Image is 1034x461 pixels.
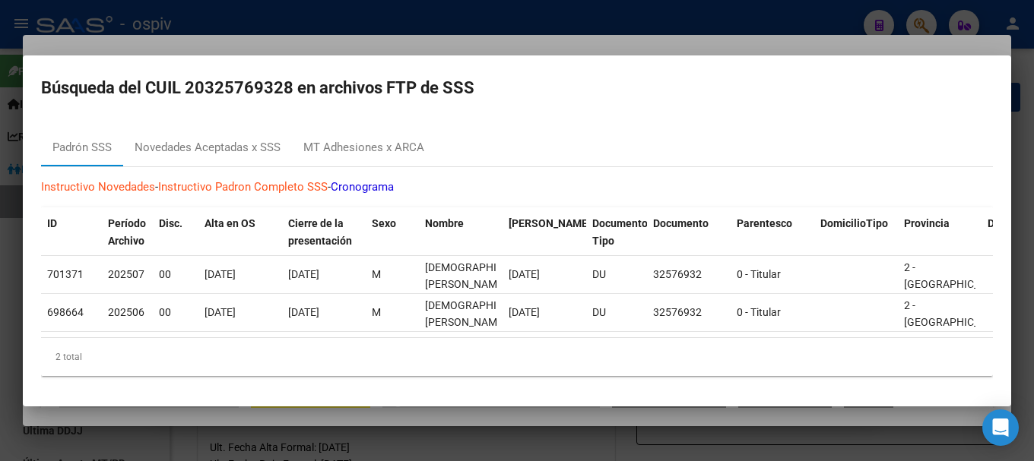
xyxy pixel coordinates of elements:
[503,207,586,257] datatable-header-cell: Fecha Nac.
[509,217,594,229] span: [PERSON_NAME].
[425,217,464,229] span: Nombre
[737,306,781,318] span: 0 - Titular
[904,217,950,229] span: Provincia
[653,217,709,229] span: Documento
[41,178,993,196] p: - -
[198,207,282,257] datatable-header-cell: Alta en OS
[108,306,144,318] span: 202506
[653,304,725,321] div: 32576932
[205,268,236,280] span: [DATE]
[982,409,1019,446] div: Open Intercom Messenger
[904,261,1007,291] span: 2 - [GEOGRAPHIC_DATA]
[425,299,536,329] span: JUAREZ DARIO GABRIEL
[288,306,319,318] span: [DATE]
[509,306,540,318] span: [DATE]
[509,268,540,280] span: [DATE]
[41,74,993,103] h2: Búsqueda del CUIL 20325769328 en archivos FTP de SSS
[159,217,182,229] span: Disc.
[303,139,424,156] div: MT Adhesiones x ARCA
[159,266,192,283] div: 00
[425,261,536,291] span: JUAREZ DARIO GABRIEL
[41,338,993,376] div: 2 total
[586,207,647,257] datatable-header-cell: Documento Tipo
[366,207,419,257] datatable-header-cell: Sexo
[653,266,725,283] div: 32576932
[904,299,1007,329] span: 2 - [GEOGRAPHIC_DATA]
[331,180,394,194] a: Cronograma
[737,268,781,280] span: 0 - Titular
[372,306,381,318] span: M
[47,217,57,229] span: ID
[159,304,192,321] div: 00
[41,180,155,194] a: Instructivo Novedades
[282,207,366,257] datatable-header-cell: Cierre de la presentación
[108,217,146,247] span: Período Archivo
[647,207,731,257] datatable-header-cell: Documento
[102,207,153,257] datatable-header-cell: Período Archivo
[592,266,641,283] div: DU
[814,207,898,257] datatable-header-cell: DomicilioTipo
[288,217,352,247] span: Cierre de la presentación
[47,306,84,318] span: 698664
[108,268,144,280] span: 202507
[592,304,641,321] div: DU
[205,217,255,229] span: Alta en OS
[820,217,888,229] span: DomicilioTipo
[158,180,328,194] a: Instructivo Padron Completo SSS
[288,268,319,280] span: [DATE]
[52,139,112,156] div: Padrón SSS
[898,207,982,257] datatable-header-cell: Provincia
[153,207,198,257] datatable-header-cell: Disc.
[737,217,792,229] span: Parentesco
[372,268,381,280] span: M
[419,207,503,257] datatable-header-cell: Nombre
[47,268,84,280] span: 701371
[41,207,102,257] datatable-header-cell: ID
[731,207,814,257] datatable-header-cell: Parentesco
[135,139,281,156] div: Novedades Aceptadas x SSS
[592,217,648,247] span: Documento Tipo
[205,306,236,318] span: [DATE]
[372,217,396,229] span: Sexo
